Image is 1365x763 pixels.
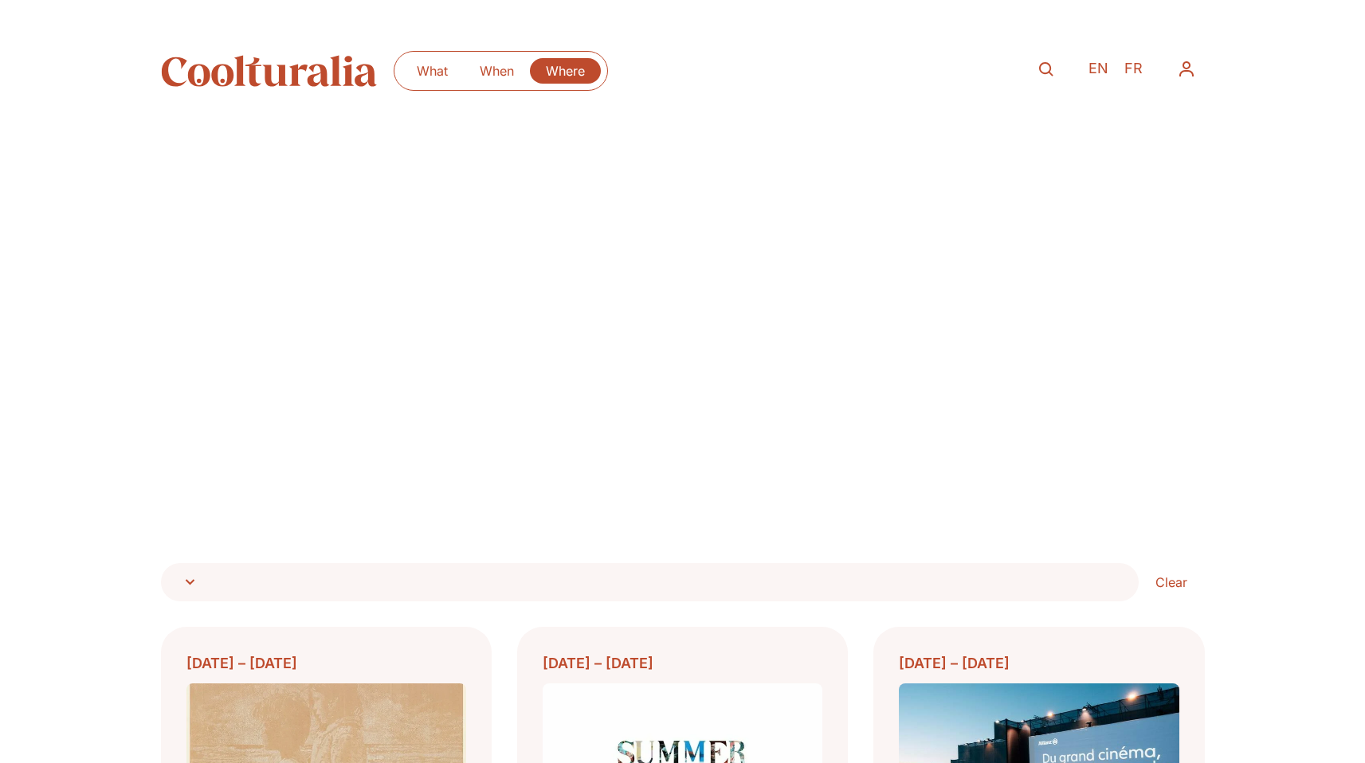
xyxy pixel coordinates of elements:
[1124,61,1143,77] span: FR
[899,652,1179,674] div: [DATE] – [DATE]
[530,58,601,84] a: Where
[464,58,530,84] a: When
[186,652,466,674] div: [DATE] – [DATE]
[1168,51,1205,88] nav: Menu
[1088,61,1108,77] span: EN
[1155,573,1187,592] span: Clear
[1139,563,1204,601] a: Clear
[401,58,601,84] nav: Menu
[1116,57,1151,80] a: FR
[543,652,822,674] div: [DATE] – [DATE]
[1168,51,1205,88] button: Menu Toggle
[1081,57,1116,80] a: EN
[401,58,464,84] a: What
